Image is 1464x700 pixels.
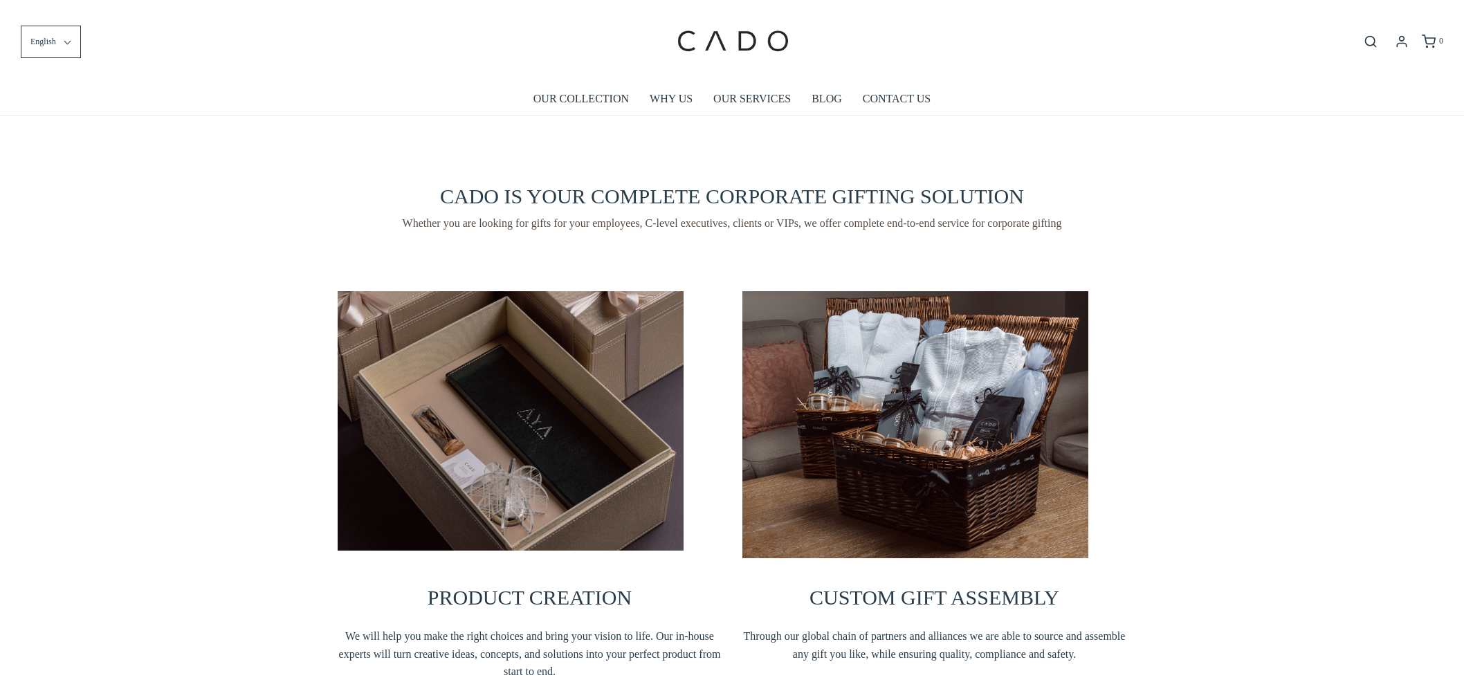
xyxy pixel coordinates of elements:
[533,83,629,115] a: OUR COLLECTION
[428,586,632,609] span: PRODUCT CREATION
[863,83,931,115] a: CONTACT US
[1420,35,1443,48] a: 0
[440,185,1024,208] span: CADO IS YOUR COMPLETE CORPORATE GIFTING SOLUTION
[673,10,791,73] img: cadogifting
[338,291,684,551] img: vancleef_fja5190v111657354892119-1-1657819375419.jpg
[30,35,56,48] span: English
[713,83,791,115] a: OUR SERVICES
[742,627,1126,663] span: Through our global chain of partners and alliances we are able to source and assemble any gift yo...
[21,26,81,58] button: English
[338,215,1126,232] span: Whether you are looking for gifts for your employees, C-level executives, clients or VIPs, we off...
[650,83,693,115] a: WHY US
[809,586,1059,609] span: CUSTOM GIFT ASSEMBLY
[1358,34,1383,49] button: Open search bar
[1439,36,1443,46] span: 0
[812,83,842,115] a: BLOG
[742,291,1088,558] img: cadogiftinglinkedin--_fja4920v111657355121460-1657819515119.jpg
[338,627,722,681] span: We will help you make the right choices and bring your vision to life. Our in-house experts will ...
